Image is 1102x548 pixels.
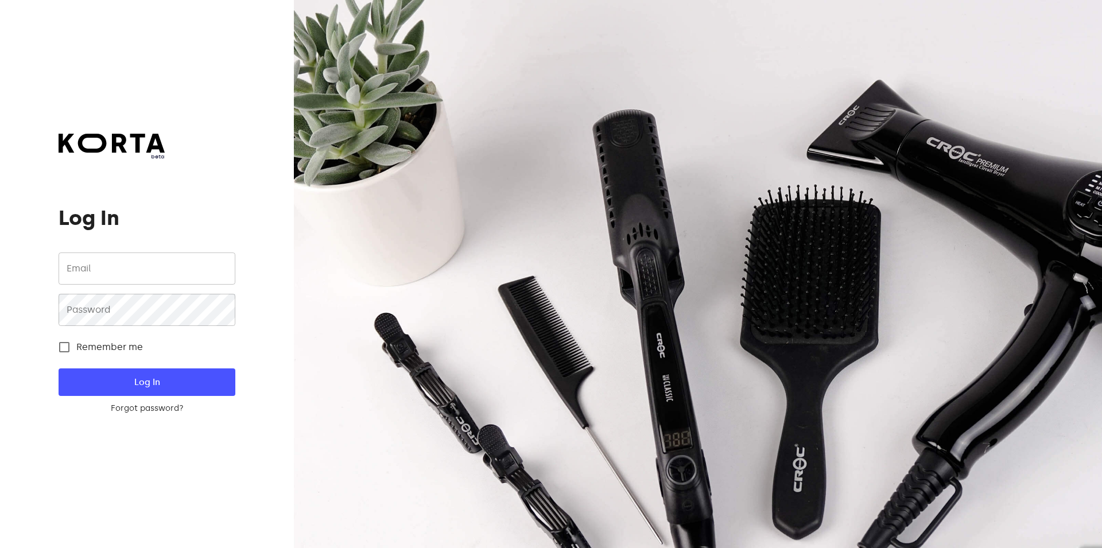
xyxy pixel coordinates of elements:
[76,340,143,354] span: Remember me
[77,375,216,390] span: Log In
[59,134,165,161] a: beta
[59,207,235,230] h1: Log In
[59,403,235,414] a: Forgot password?
[59,153,165,161] span: beta
[59,368,235,396] button: Log In
[59,134,165,153] img: Korta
